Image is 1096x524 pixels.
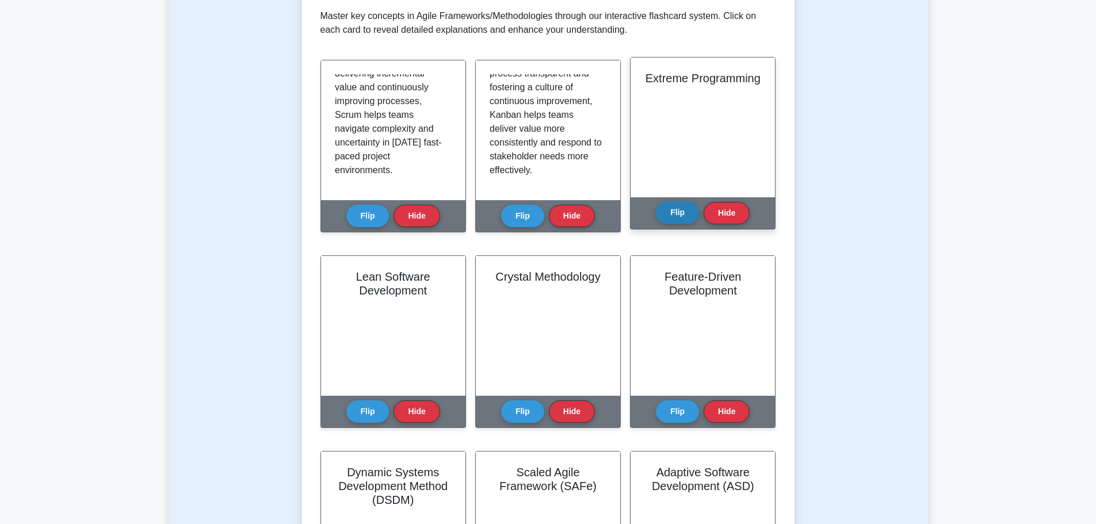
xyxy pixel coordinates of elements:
[656,201,699,224] button: Flip
[490,270,606,284] h2: Crystal Methodology
[644,71,761,85] h2: Extreme Programming
[346,400,389,423] button: Flip
[644,465,761,493] h2: Adaptive Software Development (ASD)
[394,400,440,423] button: Hide
[704,202,750,224] button: Hide
[549,205,595,227] button: Hide
[394,205,440,227] button: Hide
[704,400,750,423] button: Hide
[335,270,452,297] h2: Lean Software Development
[644,270,761,297] h2: Feature-Driven Development
[501,205,544,227] button: Flip
[320,9,776,37] p: Master key concepts in Agile Frameworks/Methodologies through our interactive flashcard system. C...
[656,400,699,423] button: Flip
[490,465,606,493] h2: Scaled Agile Framework (SAFe)
[335,465,452,507] h2: Dynamic Systems Development Method (DSDM)
[549,400,595,423] button: Hide
[501,400,544,423] button: Flip
[346,205,389,227] button: Flip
